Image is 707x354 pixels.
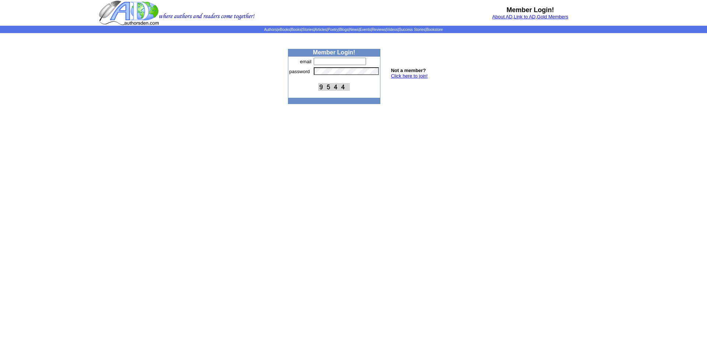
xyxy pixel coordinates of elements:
a: Stories [302,28,314,32]
b: Member Login! [507,6,554,14]
a: Success Stories [399,28,425,32]
a: Bookstore [426,28,443,32]
b: Not a member? [391,68,426,73]
a: Reviews [372,28,386,32]
a: Blogs [339,28,348,32]
a: Authors [264,28,277,32]
a: Articles [315,28,327,32]
a: Poetry [328,28,338,32]
a: Videos [387,28,398,32]
font: password [289,69,310,74]
font: , , [492,14,569,19]
font: email [300,59,312,64]
a: News [349,28,359,32]
a: Gold Members [537,14,568,19]
a: eBooks [278,28,290,32]
a: Books [291,28,301,32]
a: About AD [492,14,513,19]
a: Click here to join! [391,73,428,79]
img: This Is CAPTCHA Image [318,83,350,91]
a: Link to AD [514,14,535,19]
span: | | | | | | | | | | | | [264,28,443,32]
a: Events [360,28,371,32]
b: Member Login! [313,49,355,56]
